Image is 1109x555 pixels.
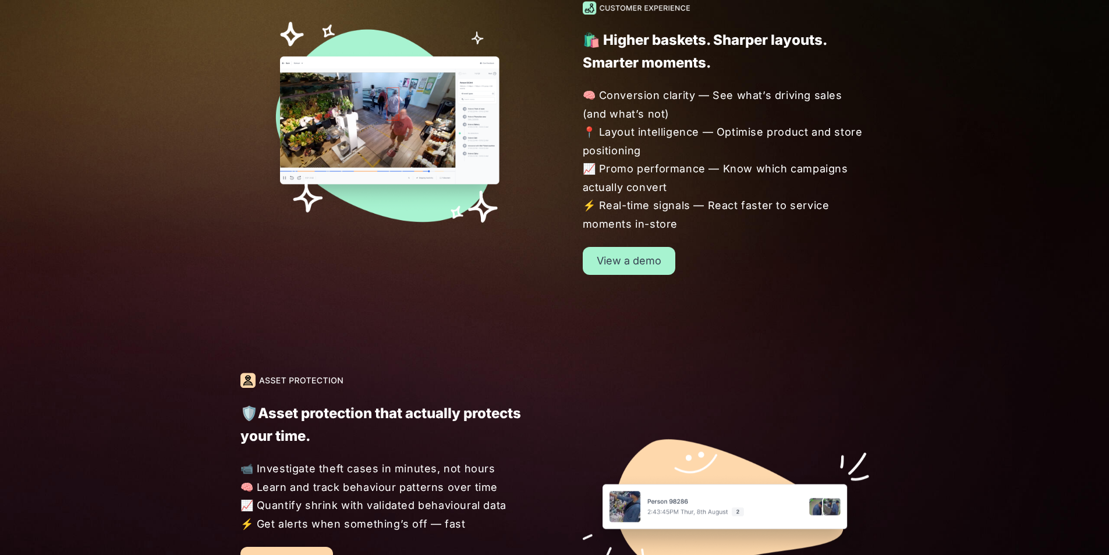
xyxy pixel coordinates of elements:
[240,402,527,447] p: 🛡️Asset protection that actually protects your time.
[583,29,869,74] p: 🛍️ Higher baskets. Sharper layouts. Smarter moments.
[240,459,527,533] span: 📹 Investigate theft cases in minutes, not hours 🧠 Learn and track behaviour patterns over time 📈 ...
[583,247,675,275] a: View a demo
[583,86,870,233] span: 🧠 Conversion clarity — See what’s driving sales (and what’s not) 📍 Layout intelligence — Optimise...
[240,1,527,239] img: Journey player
